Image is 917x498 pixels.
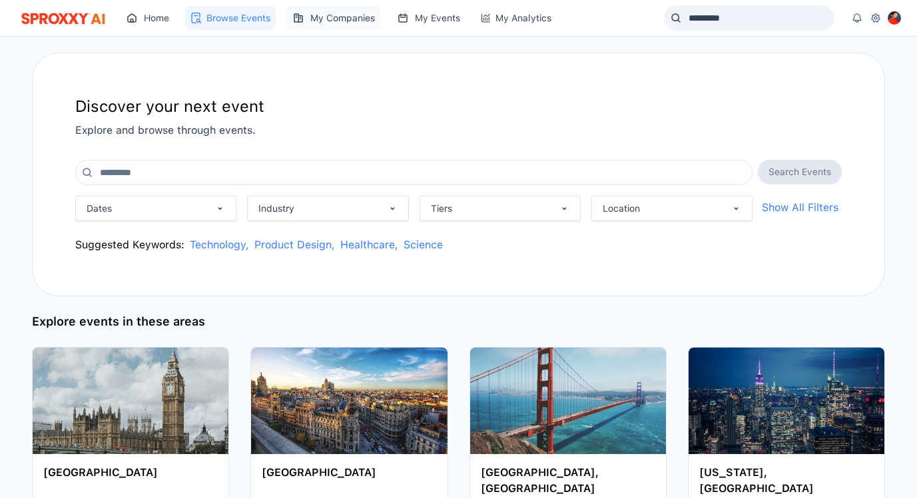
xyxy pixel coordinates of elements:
img: United Kingdom [33,348,228,454]
img: logo [16,8,109,29]
p: Suggested Keywords: [75,237,184,253]
img: Spain [251,348,447,454]
p: Explore and browse through events. [75,123,842,138]
button: View notifications [850,11,864,25]
button: Dates [75,196,236,221]
p: [GEOGRAPHIC_DATA] [43,465,158,481]
p: [US_STATE], [GEOGRAPHIC_DATA] [699,465,864,497]
div: Dates [87,202,112,215]
div: Industry [258,202,294,215]
a: My Events [391,6,465,30]
button: Show All Filters [758,200,842,216]
button: Industry [247,196,408,221]
div: Location [603,202,640,215]
button: Search Events [758,160,842,184]
p: [GEOGRAPHIC_DATA], [GEOGRAPHIC_DATA] [481,465,648,497]
button: Tiers [420,196,581,221]
a: Home [120,6,174,30]
a: My Companies [286,6,380,30]
img: San Francisco, CA [470,348,666,454]
a: My Analytics [476,6,557,30]
p: [GEOGRAPHIC_DATA] [262,465,376,481]
a: View settings [869,11,882,25]
button: Healthcare, [340,237,398,253]
img: New York, NY [689,348,884,454]
h1: Discover your next event [75,96,842,117]
button: Technology, [190,237,249,253]
div: Explore events in these areas [32,312,885,331]
div: Tiers [431,202,452,215]
button: Science [404,237,443,253]
button: Product Design, [254,237,335,253]
a: Browse Events [185,6,276,30]
button: Location [591,196,753,221]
